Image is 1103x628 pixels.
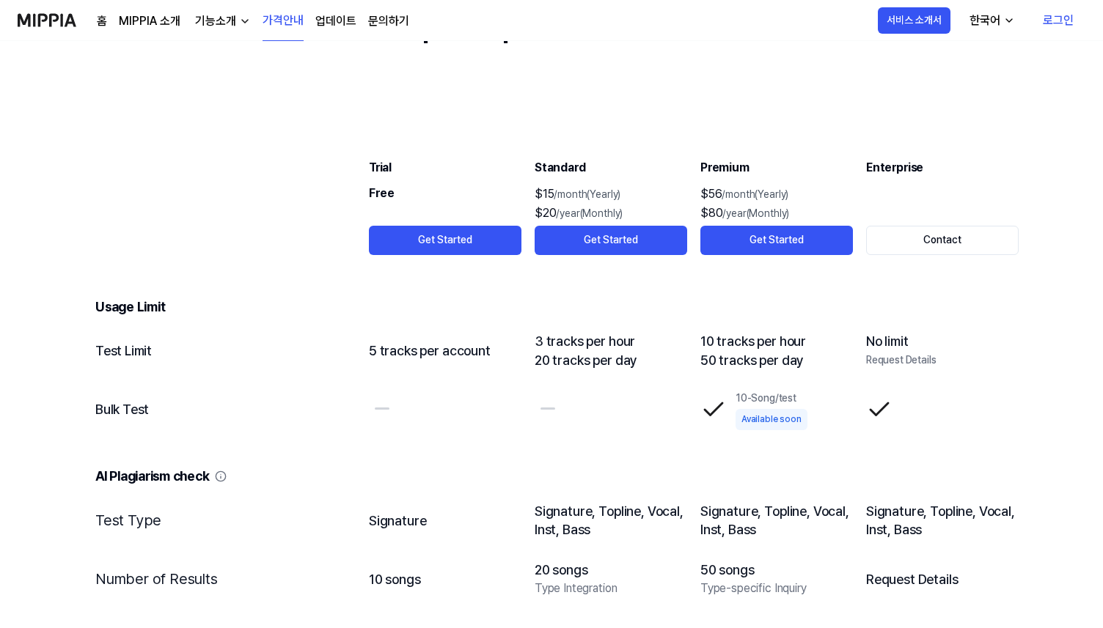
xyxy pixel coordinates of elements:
[534,491,688,550] td: Signature, Topline, Vocal, Inst, Bass
[700,491,854,550] td: Signature, Topline, Vocal, Inst, Bass
[315,12,356,30] a: 업데이트
[736,389,807,408] div: 10-Song/test
[866,332,1019,351] div: No limit
[239,15,251,27] img: down
[84,380,356,439] td: Bulk Test
[865,550,1019,608] td: Request Details
[967,12,1003,29] div: 한국어
[369,185,521,226] div: Free
[192,12,239,30] div: 기능소개
[700,185,853,204] div: $56
[368,491,522,550] td: Signature
[722,207,789,219] span: /year(Monthly)
[535,204,687,224] div: $20
[263,1,304,41] a: 가격안내
[84,322,356,380] td: Test Limit
[736,409,807,431] div: Available soon
[700,579,853,598] div: Type-specific Inquiry
[878,7,950,34] button: 서비스 소개서
[119,12,180,30] a: MIPPIA 소개
[535,579,687,598] div: Type Integration
[535,226,687,255] button: Get Started
[865,491,1019,550] td: Signature, Topline, Vocal, Inst, Bass
[84,270,1019,322] td: Usage Limit
[534,322,688,380] td: 3 tracks per hour 20 tracks per day
[369,158,521,177] div: Trial
[700,204,853,224] div: $80
[535,561,687,580] div: 20 songs
[95,462,1019,490] div: AI Plagiarism check
[700,226,853,255] button: Get Started
[368,12,409,30] a: 문의하기
[722,188,788,200] span: /month(Yearly)
[368,550,522,608] td: 10 songs
[700,550,854,608] td: 50 songs
[866,351,1019,370] div: Request Details
[192,12,251,30] button: 기능소개
[97,12,107,30] a: 홈
[866,158,1019,177] div: Enterprise
[700,322,854,380] td: 10 tracks per hour 50 tracks per day
[958,6,1024,35] button: 한국어
[535,185,687,204] div: $15
[84,491,356,550] td: Test Type
[368,322,522,380] td: 5 tracks per account
[700,158,853,177] div: Premium
[369,226,521,255] button: Get Started
[554,188,620,200] span: /month(Yearly)
[84,550,356,608] td: Number of Results
[866,226,1019,255] button: Contact
[535,158,687,177] div: Standard
[866,232,1019,246] a: Contact
[556,207,623,219] span: /year(Monthly)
